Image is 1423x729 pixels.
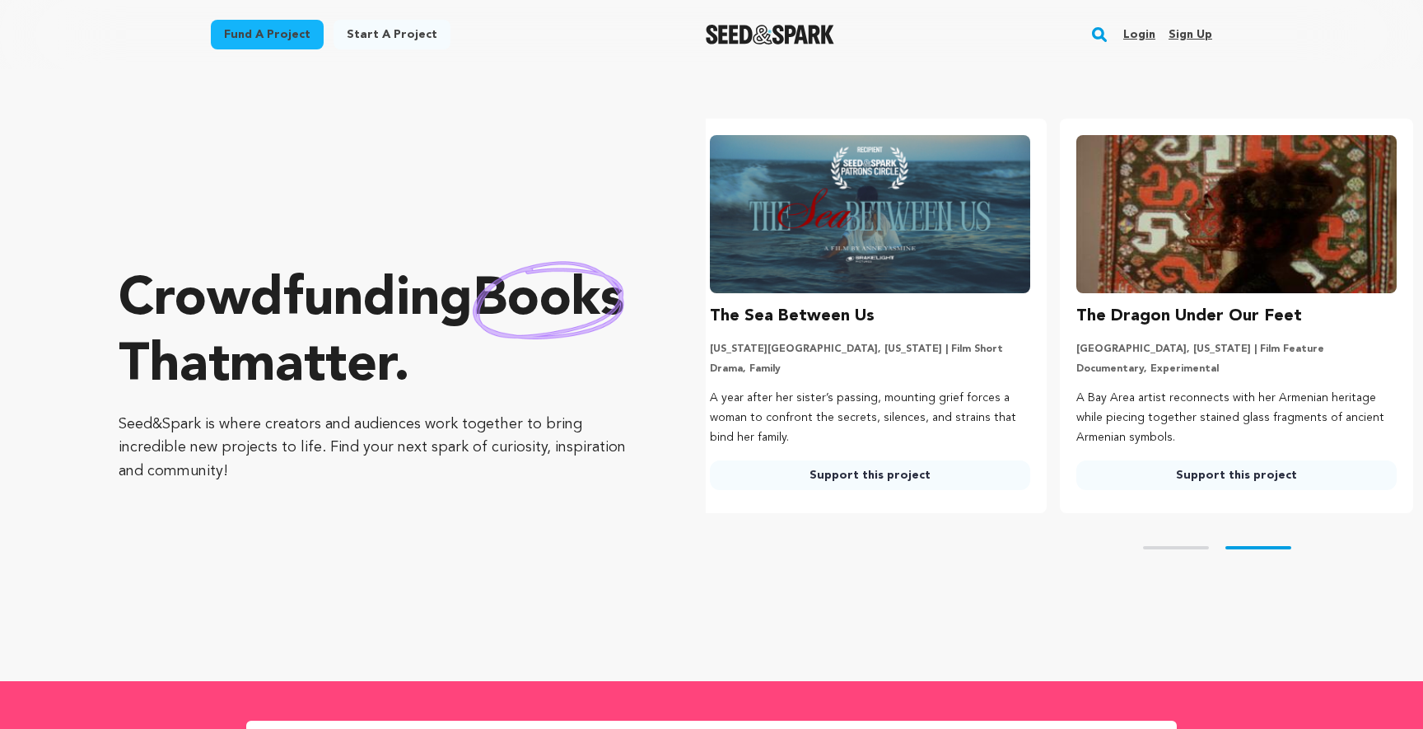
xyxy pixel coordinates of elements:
[1076,343,1397,356] p: [GEOGRAPHIC_DATA], [US_STATE] | Film Feature
[706,25,835,44] a: Seed&Spark Homepage
[1076,389,1397,447] p: A Bay Area artist reconnects with her Armenian heritage while piecing together stained glass frag...
[1076,460,1397,490] a: Support this project
[1076,135,1397,293] img: The Dragon Under Our Feet image
[710,303,875,329] h3: The Sea Between Us
[1076,362,1397,376] p: Documentary, Experimental
[710,362,1030,376] p: Drama, Family
[119,268,640,400] p: Crowdfunding that .
[473,261,624,339] img: hand sketched image
[710,389,1030,447] p: A year after her sister’s passing, mounting grief forces a woman to confront the secrets, silence...
[710,343,1030,356] p: [US_STATE][GEOGRAPHIC_DATA], [US_STATE] | Film Short
[334,20,450,49] a: Start a project
[710,135,1030,293] img: The Sea Between Us image
[211,20,324,49] a: Fund a project
[1076,303,1302,329] h3: The Dragon Under Our Feet
[710,460,1030,490] a: Support this project
[706,25,835,44] img: Seed&Spark Logo Dark Mode
[1123,21,1155,48] a: Login
[230,340,394,393] span: matter
[119,413,640,484] p: Seed&Spark is where creators and audiences work together to bring incredible new projects to life...
[1169,21,1212,48] a: Sign up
